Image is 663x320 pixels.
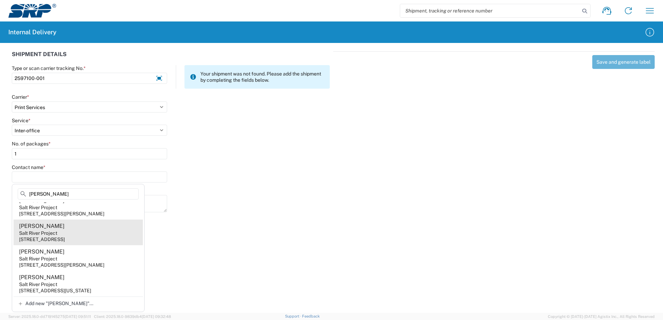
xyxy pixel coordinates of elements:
div: SHIPMENT DETAILS [12,51,330,65]
span: [DATE] 09:32:48 [142,314,171,319]
span: Client: 2025.18.0-9839db4 [94,314,171,319]
img: srp [8,4,56,18]
span: Copyright © [DATE]-[DATE] Agistix Inc., All Rights Reserved [548,313,655,320]
div: [STREET_ADDRESS] [19,236,65,242]
div: [PERSON_NAME] [19,248,64,256]
div: [STREET_ADDRESS][US_STATE] [19,287,91,294]
label: No. of packages [12,141,51,147]
div: [STREET_ADDRESS][PERSON_NAME] [19,262,104,268]
span: Your shipment was not found. Please add the shipment by completing the fields below. [200,71,324,83]
span: Server: 2025.18.0-dd719145275 [8,314,91,319]
div: Salt River Project [19,281,57,287]
a: Support [285,314,302,318]
label: Carrier [12,94,29,100]
span: [DATE] 09:51:11 [65,314,91,319]
span: Add new "[PERSON_NAME]"... [25,300,93,306]
div: Salt River Project [19,204,57,211]
label: Type or scan carrier tracking No. [12,65,86,71]
h2: Internal Delivery [8,28,57,36]
div: Salt River Project [19,230,57,236]
label: Contact name [12,164,45,170]
label: Service [12,117,31,124]
div: Salt River Project [19,256,57,262]
div: [STREET_ADDRESS][PERSON_NAME] [19,211,104,217]
div: [PERSON_NAME] [19,222,64,230]
input: Shipment, tracking or reference number [400,4,580,17]
div: [PERSON_NAME] [19,274,64,281]
a: Feedback [302,314,320,318]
